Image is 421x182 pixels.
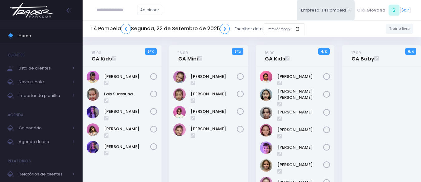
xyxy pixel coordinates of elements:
a: [PERSON_NAME] [104,126,150,132]
a: 15:00GA Kids [92,50,112,62]
div: [ ] [355,3,413,17]
strong: 5 [147,49,150,54]
h5: T4 Pompeia Segunda, 22 de Setembro de 2025 [90,24,230,34]
span: Calendário [19,124,69,132]
a: [PERSON_NAME] [104,74,150,80]
small: / 6 [410,50,414,54]
img: LARA SHIMABUC [173,71,186,83]
small: / 12 [237,50,241,54]
img: Rafaela Braga [260,159,272,172]
strong: 6 [408,49,410,54]
span: S [389,5,399,16]
small: 17:00 [352,50,361,56]
small: / 12 [323,50,327,54]
span: Novo cliente [19,78,69,86]
small: 16:00 [178,50,188,56]
img: Luiza Braz [87,123,99,136]
a: [PERSON_NAME] [191,126,237,132]
a: Adicionar [137,5,163,15]
a: Sair [401,7,409,13]
a: [PERSON_NAME] [104,108,150,115]
a: [PERSON_NAME] [277,162,323,168]
a: 17:00GA Baby [352,50,374,62]
div: Escolher data: [90,22,304,36]
img: Luiza Lobello Demônaco [260,107,272,119]
small: / 10 [150,50,154,54]
a: [PERSON_NAME] [277,127,323,133]
img: Mariana Tamarindo de Souza [173,106,186,118]
img: Olivia Tozi [173,123,186,136]
span: Relatórios de clientes [19,170,69,178]
a: [PERSON_NAME] [PERSON_NAME] [277,88,323,100]
a: Treino livre [386,24,414,34]
a: [PERSON_NAME] [191,74,237,80]
img: Clarice Lopes [87,71,99,83]
img: Marina Xidis Cerqueira [260,124,272,136]
strong: 4 [321,49,323,54]
img: Luisa Yen Muller [260,89,272,101]
a: ❮ [121,24,131,34]
small: 15:00 [92,50,101,56]
a: [PERSON_NAME] [277,109,323,115]
a: Lais Suassuna [104,91,150,97]
a: 16:00GA Mini [178,50,198,62]
span: Olá, [357,7,366,13]
span: Lista de clientes [19,64,69,72]
img: Rosa Widman [87,141,99,153]
a: 16:00GA Kids [265,50,285,62]
img: Lais Suassuna [87,88,99,101]
span: Giovana [366,7,385,13]
a: [PERSON_NAME] [191,108,237,115]
a: [PERSON_NAME] [104,144,150,150]
img: Nina Loureiro Andrusyszyn [260,141,272,154]
h4: Relatórios [8,155,31,167]
img: Lia Widman [87,106,99,118]
span: Importar da planilha [19,92,69,100]
h4: Agenda [8,109,24,121]
span: Home [19,32,75,40]
span: Agenda do dia [19,138,69,146]
a: [PERSON_NAME] [277,144,323,151]
img: Luísa Veludo Uchôa [173,88,186,101]
a: [PERSON_NAME] [191,91,237,97]
h4: Clientes [8,49,25,61]
img: Clara Sigolo [260,71,272,83]
a: ❯ [220,24,230,34]
small: 16:00 [265,50,275,56]
a: [PERSON_NAME] [277,74,323,80]
strong: 8 [234,49,237,54]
